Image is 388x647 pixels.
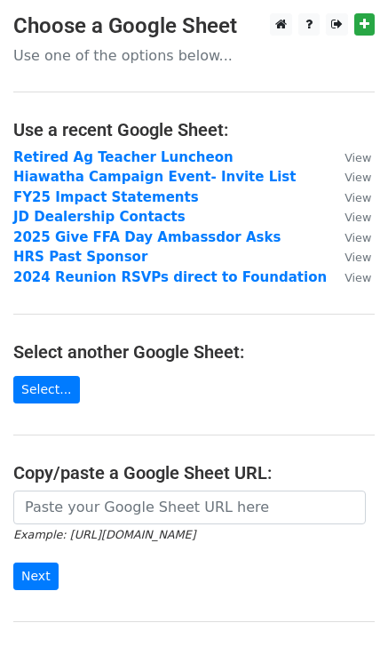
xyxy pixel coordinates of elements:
[327,229,371,245] a: View
[327,149,371,165] a: View
[344,251,371,264] small: View
[327,249,371,265] a: View
[13,249,147,265] a: HRS Past Sponsor
[13,462,375,483] h4: Copy/paste a Google Sheet URL:
[344,191,371,204] small: View
[13,149,234,165] a: Retired Ag Teacher Luncheon
[13,189,199,205] a: FY25 Impact Statements
[344,151,371,164] small: View
[13,229,281,245] a: 2025 Give FFA Day Ambassdor Asks
[327,169,371,185] a: View
[13,169,296,185] a: Hiawatha Campaign Event- Invite List
[344,271,371,284] small: View
[13,376,80,403] a: Select...
[327,189,371,205] a: View
[13,528,195,541] small: Example: [URL][DOMAIN_NAME]
[344,211,371,224] small: View
[344,171,371,184] small: View
[13,209,186,225] a: JD Dealership Contacts
[327,209,371,225] a: View
[13,269,327,285] a: 2024 Reunion RSVPs direct to Foundation
[344,231,371,244] small: View
[13,119,375,140] h4: Use a recent Google Sheet:
[13,491,366,524] input: Paste your Google Sheet URL here
[327,269,371,285] a: View
[13,46,375,65] p: Use one of the options below...
[13,13,375,39] h3: Choose a Google Sheet
[13,341,375,363] h4: Select another Google Sheet:
[13,563,59,590] input: Next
